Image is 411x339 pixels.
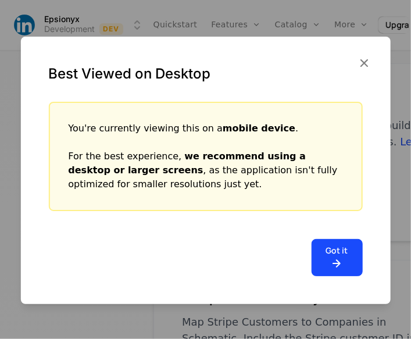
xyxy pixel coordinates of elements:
[312,239,363,276] button: Got it
[48,65,362,83] div: Best Viewed on Desktop
[68,151,306,176] strong: we recommend using a desktop or larger screens
[68,122,342,191] div: You're currently viewing this on a . For the best experience, , as the application isn't fully op...
[223,123,295,134] strong: mobile device
[326,256,348,270] i: arrow-right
